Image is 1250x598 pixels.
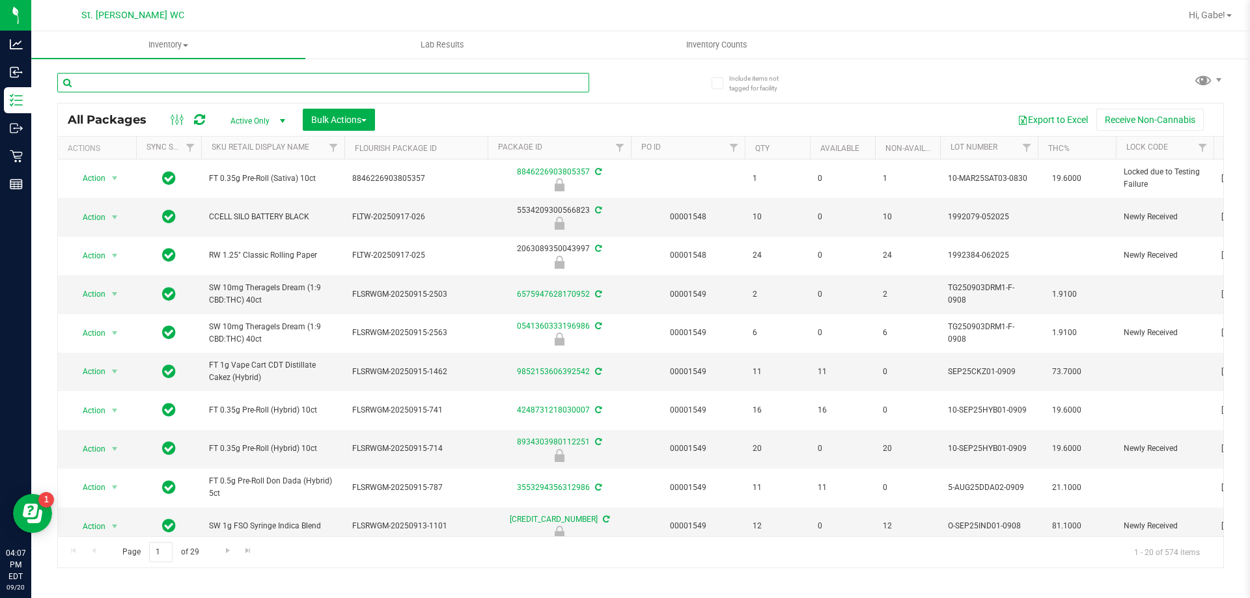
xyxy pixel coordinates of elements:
[1124,166,1206,191] span: Locked due to Testing Failure
[883,404,932,416] span: 0
[352,327,480,339] span: FLSRWGM-20250915-2563
[486,243,633,268] div: 2063089350043997
[10,150,23,163] inline-svg: Retail
[149,542,173,562] input: 1
[593,483,602,492] span: Sync from Compliance System
[209,442,337,455] span: FT 0.35g Pre-Roll (Hybrid) 10ct
[107,401,123,420] span: select
[71,517,106,536] span: Action
[883,442,932,455] span: 20
[209,172,337,185] span: FT 0.35g Pre-Roll (Sativa) 10ct
[486,217,633,230] div: Newly Received
[755,144,770,153] a: Qty
[670,521,706,530] a: 00001549
[883,366,932,378] span: 0
[753,366,802,378] span: 11
[609,137,631,159] a: Filter
[723,137,745,159] a: Filter
[885,144,943,153] a: Non-Available
[510,515,598,524] a: [CREDIT_CARD_NUMBER]
[162,478,176,496] span: In Sync
[180,137,201,159] a: Filter
[352,520,480,532] span: FLSRWGM-20250913-1101
[107,517,123,536] span: select
[71,401,106,420] span: Action
[1124,520,1206,532] span: Newly Received
[10,38,23,51] inline-svg: Analytics
[209,211,337,223] span: CCELL SILO BATTERY BLACK
[948,249,1030,262] span: 1992384-062025
[593,290,602,299] span: Sync from Compliance System
[10,94,23,107] inline-svg: Inventory
[107,208,123,226] span: select
[486,526,633,539] div: Newly Received
[71,169,106,187] span: Action
[883,172,932,185] span: 1
[1046,478,1088,497] span: 21.1000
[818,520,867,532] span: 0
[71,440,106,458] span: Action
[352,404,480,416] span: FLSRWGM-20250915-741
[6,547,25,582] p: 04:07 PM EDT
[498,143,542,152] a: Package ID
[883,288,932,301] span: 2
[1046,401,1088,420] span: 19.6000
[948,404,1030,416] span: 10-SEP25HYB01-0909
[670,444,706,453] a: 00001549
[107,440,123,458] span: select
[1189,10,1225,20] span: Hi, Gabe!
[729,74,794,93] span: Include items not tagged for facility
[218,542,237,560] a: Go to the next page
[670,212,706,221] a: 00001548
[1046,169,1088,188] span: 19.6000
[81,10,184,21] span: St. [PERSON_NAME] WC
[352,249,480,262] span: FLTW-20250917-025
[107,285,123,303] span: select
[948,282,1030,306] span: TG250903DRM1-F-0908
[1046,362,1088,381] span: 73.7000
[107,247,123,265] span: select
[162,246,176,264] span: In Sync
[486,204,633,230] div: 5534209300566823
[593,405,602,415] span: Sync from Compliance System
[593,367,602,376] span: Sync from Compliance System
[107,478,123,496] span: select
[517,405,590,415] a: 4248731218030007
[517,321,590,331] a: 0541360333196986
[1046,285,1083,304] span: 1.9100
[1046,517,1088,536] span: 81.1000
[1124,249,1206,262] span: Newly Received
[209,321,337,346] span: SW 10mg Theragels Dream (1:9 CBD:THC) 40ct
[486,256,633,269] div: Newly Received
[162,439,176,457] span: In Sync
[162,401,176,419] span: In Sync
[818,327,867,339] span: 0
[593,321,602,331] span: Sync from Compliance System
[403,39,482,51] span: Lab Results
[1016,137,1038,159] a: Filter
[162,362,176,381] span: In Sync
[209,475,337,500] span: FT 0.5g Pre-Roll Don Dada (Hybrid) 5ct
[818,442,867,455] span: 0
[948,321,1030,346] span: TG250903DRM1-F-0908
[517,290,590,299] a: 6575947628170952
[753,442,802,455] span: 20
[323,137,344,159] a: Filter
[352,211,480,223] span: FLTW-20250917-026
[670,405,706,415] a: 00001549
[818,288,867,301] span: 0
[593,244,602,253] span: Sync from Compliance System
[162,323,176,342] span: In Sync
[303,109,375,131] button: Bulk Actions
[753,249,802,262] span: 24
[209,359,337,384] span: FT 1g Vape Cart CDT Distillate Cakez (Hybrid)
[486,178,633,191] div: Locked due to Testing Failure
[311,115,367,125] span: Bulk Actions
[601,515,609,524] span: Sync from Compliance System
[670,483,706,492] a: 00001549
[820,144,859,153] a: Available
[670,328,706,337] a: 00001549
[31,39,305,51] span: Inventory
[517,437,590,446] a: 8934303980112251
[593,206,602,215] span: Sync from Compliance System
